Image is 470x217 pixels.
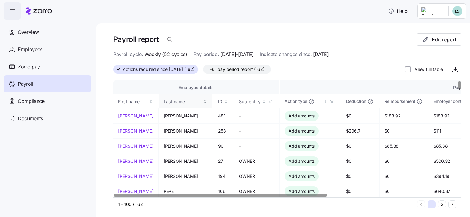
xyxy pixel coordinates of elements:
span: OWNER [239,188,274,194]
span: $0 [346,158,374,164]
span: $0 [346,143,374,149]
span: 481 [218,113,229,119]
div: Not sorted [323,99,328,104]
span: Deduction [346,98,366,104]
button: 1 [428,200,436,208]
span: 106 [218,188,229,194]
th: Action typeNot sorted [280,94,341,108]
span: Documents [18,115,43,122]
label: View full table [411,66,443,72]
span: Employees [18,46,42,53]
span: [PERSON_NAME] [164,173,208,179]
span: [DATE] [313,51,329,58]
span: 90 [218,143,229,149]
span: [PERSON_NAME] [164,128,208,134]
span: Full pay period report (162) [209,65,265,73]
th: Last nameNot sorted [159,94,213,108]
div: Employee details [118,84,274,91]
span: $85.38 [384,143,423,149]
span: Payroll cycle: [113,51,143,58]
span: Compliance [18,97,45,105]
a: [PERSON_NAME] [118,188,153,194]
span: - [239,128,274,134]
span: Action type [285,98,307,104]
div: ID [218,98,223,105]
span: Indicate changes since: [260,51,312,58]
span: [DATE]-[DATE] [220,51,254,58]
button: Help [383,5,412,17]
div: Not sorted [262,99,266,104]
span: 27 [218,158,229,164]
span: Overview [18,28,39,36]
div: First name [118,98,148,105]
button: Edit report [417,33,461,46]
a: Zorro pay [4,58,91,75]
span: Reimbursement [384,98,415,104]
span: Pay period: [193,51,219,58]
span: Add amounts [289,188,315,194]
span: Add amounts [289,113,315,119]
span: PEPE [164,188,208,194]
div: Not sorted [224,99,228,104]
span: $183.92 [384,113,423,119]
div: Last name [164,98,202,105]
a: [PERSON_NAME] [118,158,153,164]
button: 2 [438,200,446,208]
span: Payroll [18,80,33,88]
span: - [239,143,274,149]
a: [PERSON_NAME] [118,143,153,149]
span: [PERSON_NAME] [164,143,208,149]
span: Add amounts [289,158,315,164]
a: Employees [4,41,91,58]
span: [PERSON_NAME] [164,158,208,164]
span: Edit report [432,36,456,43]
span: Help [388,7,408,15]
th: IDNot sorted [213,94,234,108]
span: $0 [346,113,374,119]
div: Not sorted [149,99,153,104]
a: [PERSON_NAME] [118,128,153,134]
button: Next page [448,200,456,208]
span: [PERSON_NAME] [164,113,208,119]
a: Compliance [4,92,91,110]
a: [PERSON_NAME] [118,113,153,119]
span: $0 [384,173,423,179]
span: $0 [384,188,423,194]
th: Sub-entityNot sorted [234,94,280,108]
th: First nameNot sorted [113,94,159,108]
a: Payroll [4,75,91,92]
span: Add amounts [289,128,315,134]
span: 258 [218,128,229,134]
span: $0 [346,173,374,179]
div: Sub-entity [239,98,261,105]
span: $0 [384,158,423,164]
span: $206.7 [346,128,374,134]
button: Previous page [417,200,425,208]
span: Zorro pay [18,63,40,71]
div: 1 - 100 / 162 [118,201,415,207]
div: Not sorted [203,99,207,104]
img: d552751acb159096fc10a5bc90168bac [452,6,462,16]
span: - [239,113,274,119]
span: Actions required since [DATE] (162) [123,65,195,73]
span: Add amounts [289,173,315,179]
span: $0 [346,188,374,194]
span: Add amounts [289,143,315,149]
span: $0 [384,128,423,134]
a: [PERSON_NAME] [118,173,153,179]
span: Weekly (52 cycles) [145,51,187,58]
span: OWNER [239,173,274,179]
a: Documents [4,110,91,127]
img: Employer logo [421,7,444,15]
span: 194 [218,173,229,179]
a: Overview [4,23,91,41]
h1: Payroll report [113,35,159,44]
span: OWNER [239,158,274,164]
